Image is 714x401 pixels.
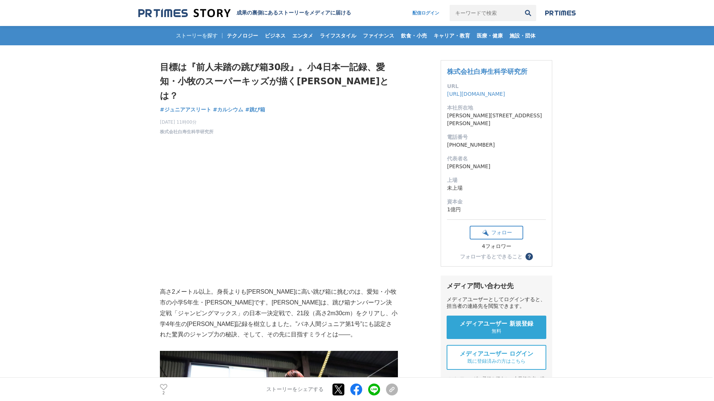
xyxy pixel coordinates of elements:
button: ？ [525,253,533,260]
a: ビジネス [262,26,289,45]
span: #ジュニアアスリート [160,106,211,113]
a: 施設・団体 [506,26,538,45]
span: ビジネス [262,32,289,39]
a: 株式会社白寿生科学研究所 [447,68,527,75]
span: #跳び箱 [245,106,265,113]
h1: 目標は『前人未踏の跳び箱30段』。小4日本一記録、愛知・小牧のスーパーキッズが描く[PERSON_NAME]とは？ [160,60,398,103]
a: ファイナンス [360,26,397,45]
a: メディアユーザー ログイン 既に登録済みの方はこちら [447,345,546,370]
span: ライフスタイル [317,32,359,39]
a: メディアユーザー 新規登録 無料 [447,316,546,339]
span: 施設・団体 [506,32,538,39]
dt: 上場 [447,176,546,184]
dt: 代表者名 [447,155,546,163]
button: 検索 [520,5,536,21]
dd: 1億円 [447,206,546,213]
a: テクノロジー [224,26,261,45]
a: #ジュニアアスリート [160,106,211,114]
a: 配信ログイン [405,5,447,21]
a: 成果の裏側にあるストーリーをメディアに届ける 成果の裏側にあるストーリーをメディアに届ける [138,8,351,18]
dd: [PHONE_NUMBER] [447,141,546,149]
span: テクノロジー [224,32,261,39]
dt: 資本金 [447,198,546,206]
input: キーワードで検索 [450,5,520,21]
a: #跳び箱 [245,106,265,114]
a: キャリア・教育 [431,26,473,45]
p: 高さ2メートル以上。身長よりも[PERSON_NAME]に高い跳び箱に挑むのは、愛知・小牧市の小学5年生・[PERSON_NAME]です。[PERSON_NAME]は、跳び箱ナンバーワン決定戦「... [160,287,398,340]
button: フォロー [470,226,523,239]
span: エンタメ [289,32,316,39]
div: フォローするとできること [460,254,522,259]
span: キャリア・教育 [431,32,473,39]
div: メディアユーザーとしてログインすると、担当者の連絡先を閲覧できます。 [447,296,546,310]
h2: 成果の裏側にあるストーリーをメディアに届ける [237,10,351,16]
span: メディアユーザー 新規登録 [460,320,533,328]
a: 医療・健康 [474,26,506,45]
a: エンタメ [289,26,316,45]
a: ライフスタイル [317,26,359,45]
img: 成果の裏側にあるストーリーをメディアに届ける [138,8,231,18]
p: 2 [160,391,167,395]
span: メディアユーザー ログイン [460,350,533,358]
dd: 未上場 [447,184,546,192]
dt: 本社所在地 [447,104,546,112]
a: #カルシウム [213,106,244,114]
span: ？ [527,254,532,259]
img: prtimes [545,10,576,16]
dt: URL [447,82,546,90]
p: ストーリーをシェアする [266,386,324,393]
span: ファイナンス [360,32,397,39]
dd: [PERSON_NAME][STREET_ADDRESS][PERSON_NAME] [447,112,546,127]
div: 4フォロワー [470,243,523,250]
dt: 電話番号 [447,133,546,141]
span: 医療・健康 [474,32,506,39]
span: [DATE] 11時00分 [160,119,213,125]
span: 無料 [492,328,501,335]
span: 既に登録済みの方はこちら [467,358,525,365]
span: #カルシウム [213,106,244,113]
div: メディア問い合わせ先 [447,281,546,290]
a: [URL][DOMAIN_NAME] [447,91,505,97]
dd: [PERSON_NAME] [447,163,546,170]
span: 飲食・小売 [398,32,430,39]
a: 飲食・小売 [398,26,430,45]
a: 株式会社白寿生科学研究所 [160,128,213,135]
